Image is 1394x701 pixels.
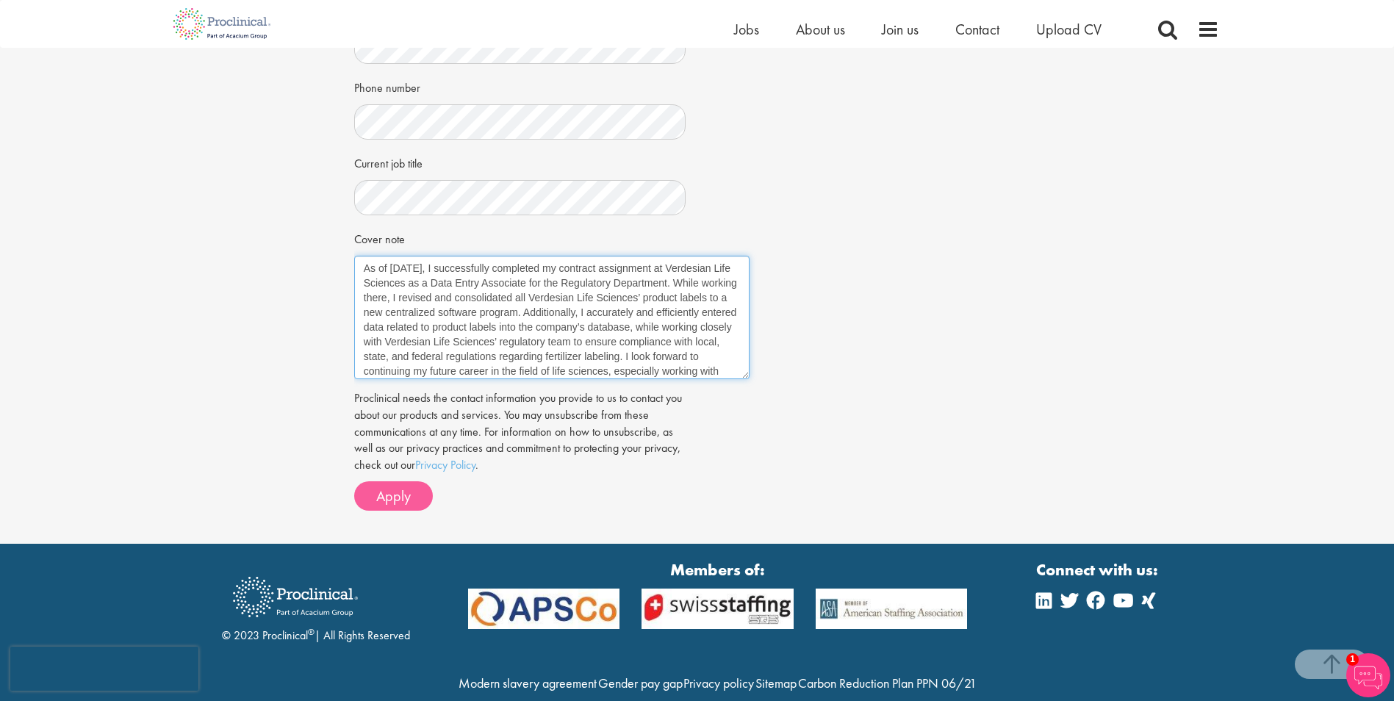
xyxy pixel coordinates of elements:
[415,457,475,472] a: Privacy Policy
[459,675,597,691] a: Modern slavery agreement
[354,151,423,173] label: Current job title
[683,675,754,691] a: Privacy policy
[222,566,410,644] div: © 2023 Proclinical | All Rights Reserved
[805,589,979,629] img: APSCo
[468,558,968,581] strong: Members of:
[376,486,411,506] span: Apply
[1346,653,1359,666] span: 1
[1036,20,1102,39] a: Upload CV
[734,20,759,39] a: Jobs
[1036,558,1161,581] strong: Connect with us:
[1346,653,1390,697] img: Chatbot
[308,626,315,638] sup: ®
[598,675,683,691] a: Gender pay gap
[222,567,369,628] img: Proclinical Recruitment
[755,675,797,691] a: Sitemap
[630,589,805,629] img: APSCo
[354,481,433,511] button: Apply
[354,75,420,97] label: Phone number
[882,20,919,39] a: Join us
[798,675,977,691] a: Carbon Reduction Plan PPN 06/21
[10,647,198,691] iframe: reCAPTCHA
[796,20,845,39] a: About us
[955,20,999,39] a: Contact
[457,589,631,629] img: APSCo
[354,226,405,248] label: Cover note
[354,390,686,474] p: Proclinical needs the contact information you provide to us to contact you about our products and...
